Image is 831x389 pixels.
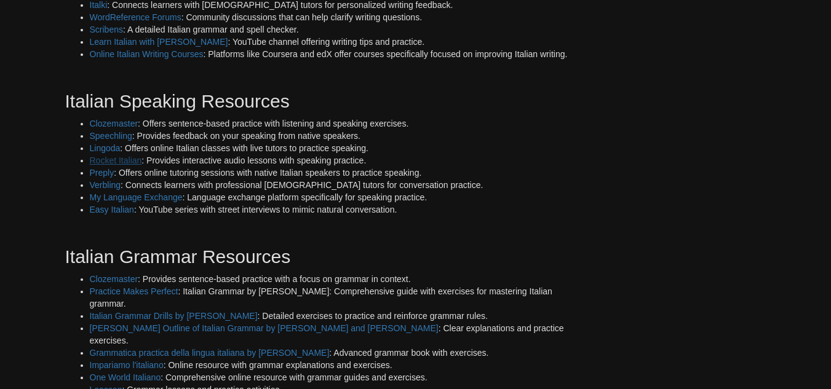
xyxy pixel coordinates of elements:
li: : Provides feedback on your speaking from native speakers. [90,130,587,142]
li: : Offers sentence-based practice with listening and speaking exercises. [90,117,587,130]
li: : Clear explanations and practice exercises. [90,322,587,347]
li: : Online resource with grammar explanations and exercises. [90,359,587,371]
li: : YouTube channel offering writing tips and practice. [90,36,587,48]
a: Grammatica practica della lingua italiana by [PERSON_NAME] [90,348,330,358]
a: Italian Grammar Drills by [PERSON_NAME] [90,311,258,321]
a: Lingoda [90,143,121,153]
li: : Provides interactive audio lessons with speaking practice. [90,154,587,167]
a: Easy Italian [90,205,134,214]
a: Rocket Italian [90,155,142,165]
a: Learn Italian with [PERSON_NAME] [90,37,228,47]
li: : Language exchange platform specifically for speaking practice. [90,191,587,203]
li: : Advanced grammar book with exercises. [90,347,587,359]
li: : Offers online tutoring sessions with native Italian speakers to practice speaking. [90,167,587,179]
a: My Language Exchange [90,192,183,202]
a: WordReference Forums [90,12,181,22]
a: Preply [90,168,114,178]
a: Impariamo l'italiano [90,360,164,370]
a: [PERSON_NAME] Outline of Italian Grammar by [PERSON_NAME] and [PERSON_NAME] [90,323,439,333]
a: Practice Makes Perfect [90,286,178,296]
a: Clozemaster [90,274,138,284]
li: : Provides sentence-based practice with a focus on grammar in context. [90,273,587,285]
li: : Platforms like Coursera and edX offer courses specifically focused on improving Italian writing. [90,48,587,60]
a: Scribens [90,25,123,34]
h2: Italian Speaking Resources [65,91,587,111]
a: Clozemaster [90,119,138,128]
li: : Comprehensive online resource with grammar guides and exercises. [90,371,587,383]
a: Online Italian Writing Courses [90,49,204,59]
li: : Community discussions that can help clarify writing questions. [90,11,587,23]
a: Verbling [90,180,121,190]
li: : Connects learners with professional [DEMOGRAPHIC_DATA] tutors for conversation practice. [90,179,587,191]
a: Speechling [90,131,132,141]
h2: Italian Grammar Resources [65,246,587,267]
li: : A detailed Italian grammar and spell checker. [90,23,587,36]
a: One World Italiano [90,372,161,382]
li: : Offers online Italian classes with live tutors to practice speaking. [90,142,587,154]
li: : Italian Grammar by [PERSON_NAME]: Comprehensive guide with exercises for mastering Italian gram... [90,285,587,310]
li: : Detailed exercises to practice and reinforce grammar rules. [90,310,587,322]
li: : YouTube series with street interviews to mimic natural conversation. [90,203,587,216]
